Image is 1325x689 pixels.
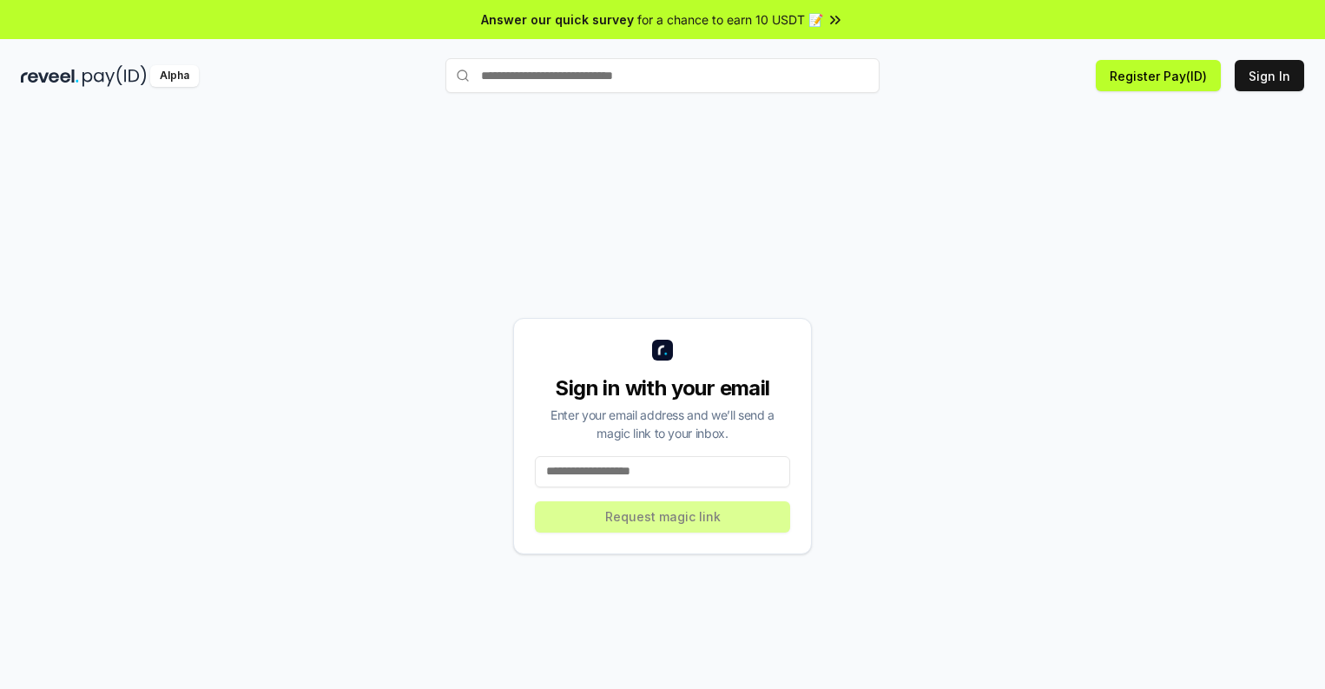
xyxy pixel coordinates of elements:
button: Sign In [1235,60,1304,91]
div: Enter your email address and we’ll send a magic link to your inbox. [535,406,790,442]
span: Answer our quick survey [481,10,634,29]
button: Register Pay(ID) [1096,60,1221,91]
span: for a chance to earn 10 USDT 📝 [637,10,823,29]
img: reveel_dark [21,65,79,87]
img: logo_small [652,340,673,361]
img: pay_id [82,65,147,87]
div: Alpha [150,65,199,87]
div: Sign in with your email [535,374,790,402]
